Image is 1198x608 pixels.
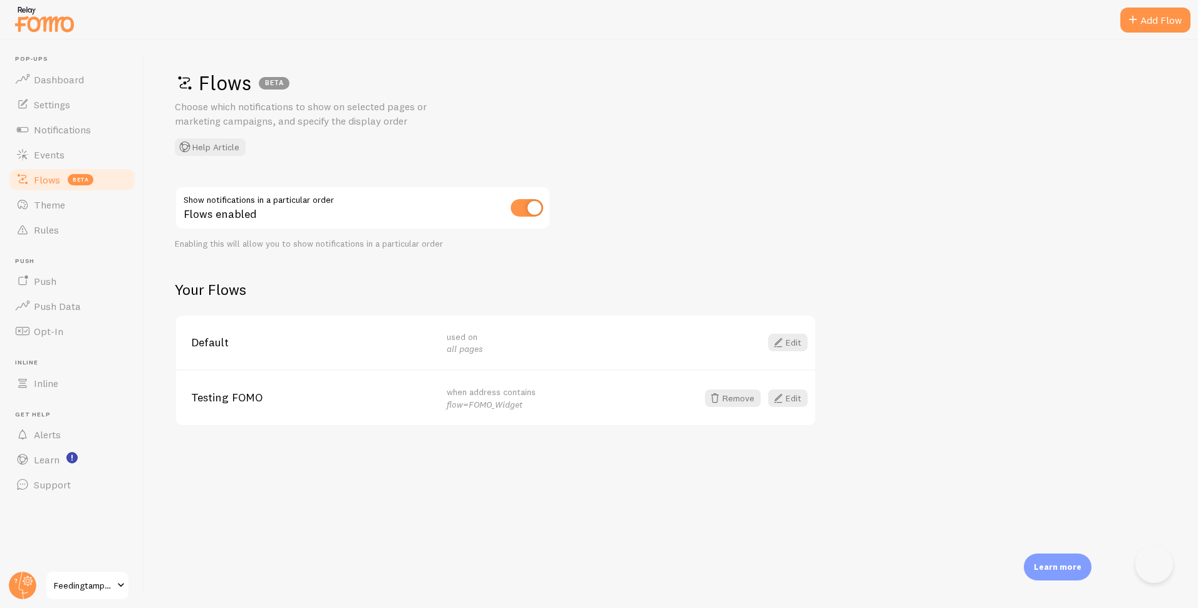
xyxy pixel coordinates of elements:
span: Events [34,148,65,161]
div: Enabling this will allow you to show notifications in a particular order [175,239,551,250]
a: Edit [768,389,808,407]
a: Learn [8,447,137,472]
a: Events [8,142,137,167]
a: Edit [768,334,808,351]
span: Notifications [34,123,91,136]
a: Alerts [8,422,137,447]
button: Help Article [175,138,246,156]
span: when address contains [447,386,536,410]
span: Get Help [15,411,137,419]
span: Feedingtampabay [54,578,113,593]
a: Inline [8,371,137,396]
a: Push Data [8,294,137,319]
span: Push [34,275,56,287]
a: Rules [8,217,137,242]
span: used on [447,331,483,354]
a: Push [8,269,137,294]
span: Default [191,337,432,348]
a: Flows beta [8,167,137,192]
span: Theme [34,198,65,211]
img: fomo-relay-logo-orange.svg [13,3,76,35]
a: Opt-In [8,319,137,344]
span: beta [68,174,93,185]
a: Notifications [8,117,137,142]
iframe: Help Scout Beacon - Open [1135,545,1173,583]
span: Dashboard [34,73,84,86]
p: Learn more [1034,561,1081,573]
div: Learn more [1024,554,1091,580]
button: Remove [705,389,761,407]
span: Opt-In [34,325,63,337]
a: Theme [8,192,137,217]
h2: Your Flows [175,280,816,299]
span: Settings [34,98,70,111]
span: Alerts [34,428,61,441]
a: Settings [8,92,137,117]
div: BETA [259,77,289,90]
a: Dashboard [8,67,137,92]
span: Testing FOMO [191,392,432,403]
a: Feedingtampabay [45,570,130,600]
em: all pages [447,343,483,354]
a: Support [8,472,137,497]
svg: <p>Watch New Feature Tutorials!</p> [66,452,78,463]
span: Rules [34,224,59,236]
span: Pop-ups [15,55,137,63]
span: Inline [34,377,58,389]
em: flow=FOMO_Widget [447,399,523,410]
span: Push [15,257,137,265]
span: Flows [34,173,60,186]
div: Flows enabled [175,186,551,232]
h1: Flows [175,70,1160,96]
span: Learn [34,453,60,466]
span: Inline [15,359,137,367]
span: Push Data [34,300,81,312]
span: Support [34,478,71,491]
p: Choose which notifications to show on selected pages or marketing campaigns, and specify the disp... [175,100,476,128]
